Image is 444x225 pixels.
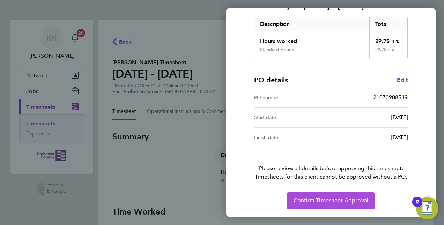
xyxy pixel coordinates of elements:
button: Confirm Timesheet Approval [287,192,375,209]
div: Description [254,17,369,31]
h4: PO details [254,75,288,85]
div: PO number [254,93,331,102]
div: 29.75 hrs [369,31,408,47]
div: Standard Hourly [260,47,294,52]
div: Total [369,17,408,31]
div: 9 [416,202,419,211]
div: 29.75 hrs [369,47,408,58]
a: Edit [397,76,408,84]
div: [DATE] [331,133,408,141]
span: Edit [397,77,408,83]
span: Confirm Timesheet Approval [294,197,368,204]
div: [DATE] [331,113,408,122]
div: Start date [254,113,331,122]
p: Please review all details before approving this timesheet. [246,147,416,181]
div: Hours worked [254,31,369,47]
span: Timesheets for this client cannot be approved without a PO. [246,173,416,181]
div: Summary of 25 - 31 Aug 2025 [254,17,408,58]
div: Finish date [254,133,331,141]
button: Open Resource Center, 9 new notifications [416,197,438,219]
span: 21070908519 [373,94,408,101]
